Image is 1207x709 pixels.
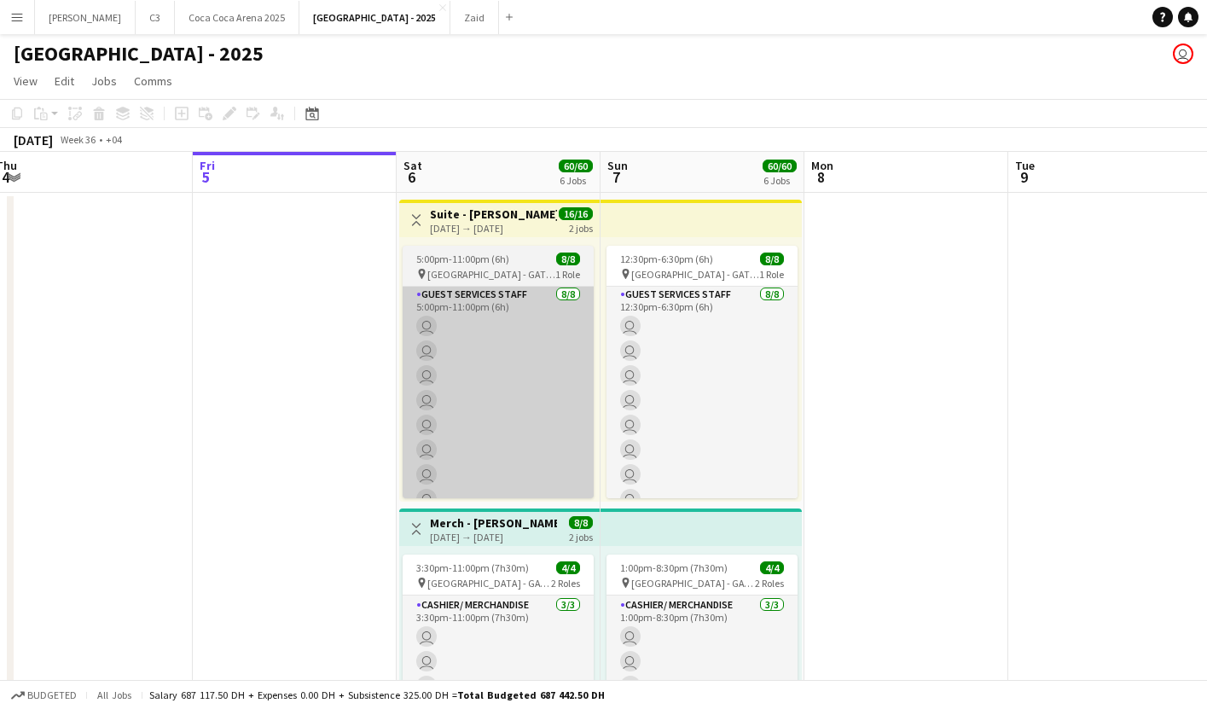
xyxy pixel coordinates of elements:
[401,167,422,187] span: 6
[607,158,628,173] span: Sun
[1015,158,1035,173] span: Tue
[94,689,135,701] span: All jobs
[299,1,450,34] button: [GEOGRAPHIC_DATA] - 2025
[35,1,136,34] button: [PERSON_NAME]
[457,689,605,701] span: Total Budgeted 687 442.50 DH
[427,268,555,281] span: [GEOGRAPHIC_DATA] - GATE 7
[427,577,551,590] span: [GEOGRAPHIC_DATA] - GATE 7
[403,158,422,173] span: Sat
[200,158,215,173] span: Fri
[430,222,557,235] div: [DATE] → [DATE]
[403,285,594,516] app-card-role: Guest Services Staff8/85:00pm-11:00pm (6h)
[175,1,299,34] button: Coca Coca Arena 2025
[556,561,580,574] span: 4/4
[763,174,796,187] div: 6 Jobs
[620,561,728,574] span: 1:00pm-8:30pm (7h30m)
[430,206,557,222] h3: Suite - [PERSON_NAME]
[606,246,798,498] app-job-card: 12:30pm-6:30pm (6h)8/8 [GEOGRAPHIC_DATA] - GATE 71 RoleGuest Services Staff8/812:30pm-6:30pm (6h)
[811,158,833,173] span: Mon
[56,133,99,146] span: Week 36
[197,167,215,187] span: 5
[416,561,529,574] span: 3:30pm-11:00pm (7h30m)
[55,73,74,89] span: Edit
[620,253,713,265] span: 12:30pm-6:30pm (6h)
[430,531,557,543] div: [DATE] → [DATE]
[560,174,592,187] div: 6 Jobs
[559,207,593,220] span: 16/16
[136,1,175,34] button: C3
[91,73,117,89] span: Jobs
[27,689,77,701] span: Budgeted
[569,516,593,529] span: 8/8
[14,131,53,148] div: [DATE]
[555,268,580,281] span: 1 Role
[631,577,755,590] span: [GEOGRAPHIC_DATA] - GATE 7
[7,70,44,92] a: View
[759,268,784,281] span: 1 Role
[127,70,179,92] a: Comms
[755,577,784,590] span: 2 Roles
[606,596,798,703] app-card-role: Cashier/ Merchandise3/31:00pm-8:30pm (7h30m)
[149,689,605,701] div: Salary 687 117.50 DH + Expenses 0.00 DH + Subsistence 325.00 DH =
[450,1,499,34] button: Zaid
[430,515,557,531] h3: Merch - [PERSON_NAME]
[760,561,784,574] span: 4/4
[809,167,833,187] span: 8
[606,285,798,516] app-card-role: Guest Services Staff8/812:30pm-6:30pm (6h)
[84,70,124,92] a: Jobs
[1013,167,1035,187] span: 9
[556,253,580,265] span: 8/8
[763,160,797,172] span: 60/60
[403,596,594,703] app-card-role: Cashier/ Merchandise3/33:30pm-11:00pm (7h30m)
[106,133,122,146] div: +04
[1173,44,1193,64] app-user-avatar: Marisol Pestano
[631,268,759,281] span: [GEOGRAPHIC_DATA] - GATE 7
[416,253,509,265] span: 5:00pm-11:00pm (6h)
[569,220,593,235] div: 2 jobs
[559,160,593,172] span: 60/60
[569,529,593,543] div: 2 jobs
[551,577,580,590] span: 2 Roles
[605,167,628,187] span: 7
[9,686,79,705] button: Budgeted
[760,253,784,265] span: 8/8
[14,41,264,67] h1: [GEOGRAPHIC_DATA] - 2025
[48,70,81,92] a: Edit
[134,73,172,89] span: Comms
[403,246,594,498] app-job-card: 5:00pm-11:00pm (6h)8/8 [GEOGRAPHIC_DATA] - GATE 71 RoleGuest Services Staff8/85:00pm-11:00pm (6h)
[14,73,38,89] span: View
